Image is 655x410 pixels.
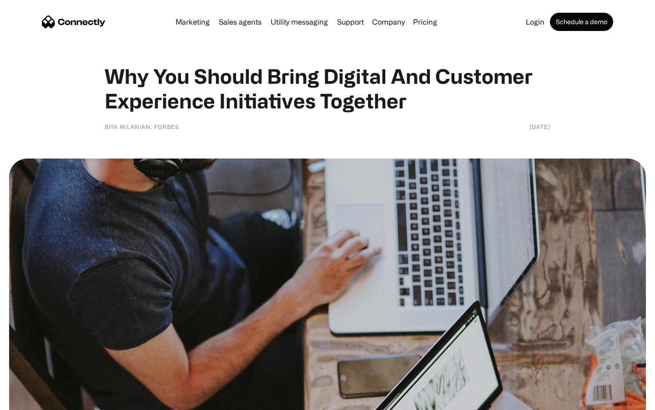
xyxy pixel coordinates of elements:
[215,18,265,26] a: Sales agents
[172,18,213,26] a: Marketing
[105,64,550,113] h1: Why You Should Bring Digital And Customer Experience Initiatives Together
[18,394,55,407] ul: Language list
[529,122,550,131] div: [DATE]
[267,18,332,26] a: Utility messaging
[105,122,179,131] div: Bita Milanian, Forbes
[333,18,368,26] a: Support
[372,15,405,28] div: Company
[550,13,613,31] a: Schedule a demo
[522,18,548,26] a: Login
[9,394,55,407] aside: Language selected: English
[409,18,441,26] a: Pricing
